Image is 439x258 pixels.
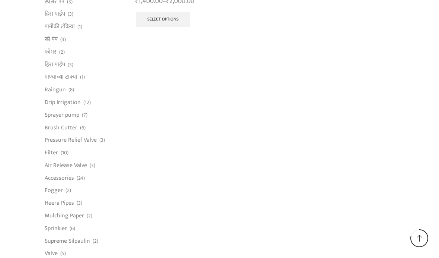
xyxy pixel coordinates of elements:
span: (12) [83,99,91,106]
span: (5) [60,250,66,257]
a: Brush Cutter [45,121,77,134]
span: (3) [60,36,66,43]
span: (6) [80,124,86,132]
span: (3) [77,199,82,207]
a: Drip Irrigation [45,96,81,108]
span: (7) [82,111,87,119]
a: फॉगर [45,45,57,58]
a: Sprayer pump [45,108,79,121]
span: (1) [77,23,82,31]
span: (2) [93,237,98,245]
span: (2) [87,212,92,220]
a: Supreme Silpaulin [45,235,90,247]
span: (6) [70,225,75,232]
a: पाण्याच्या टाक्या [45,71,77,84]
a: पानीकी टंकिया [45,21,75,33]
a: Sprinkler [45,222,67,235]
a: Mulching Paper [45,209,84,222]
span: (10) [61,149,68,157]
span: (1) [80,73,85,81]
a: Accessories [45,172,74,184]
span: (8) [68,86,74,94]
span: (3) [90,162,95,169]
a: Raingun [45,84,66,96]
a: Filter [45,147,58,159]
a: हिरा पाईप [45,8,65,21]
span: (3) [68,61,73,69]
a: Pressure Relief Valve [45,134,97,147]
a: Heera Pipes [45,197,74,210]
span: (24) [77,174,85,182]
span: (3) [68,10,73,18]
a: Fogger [45,184,63,197]
span: (2) [59,48,65,56]
a: स्प्रे पंप [45,33,58,46]
a: Air Release Valve [45,159,87,172]
span: (2) [65,187,71,194]
span: (3) [99,136,105,144]
a: Select options for “हिरा सुपर क्लीन फिल्टर” [136,12,190,27]
a: हिरा पाईप [45,58,65,71]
